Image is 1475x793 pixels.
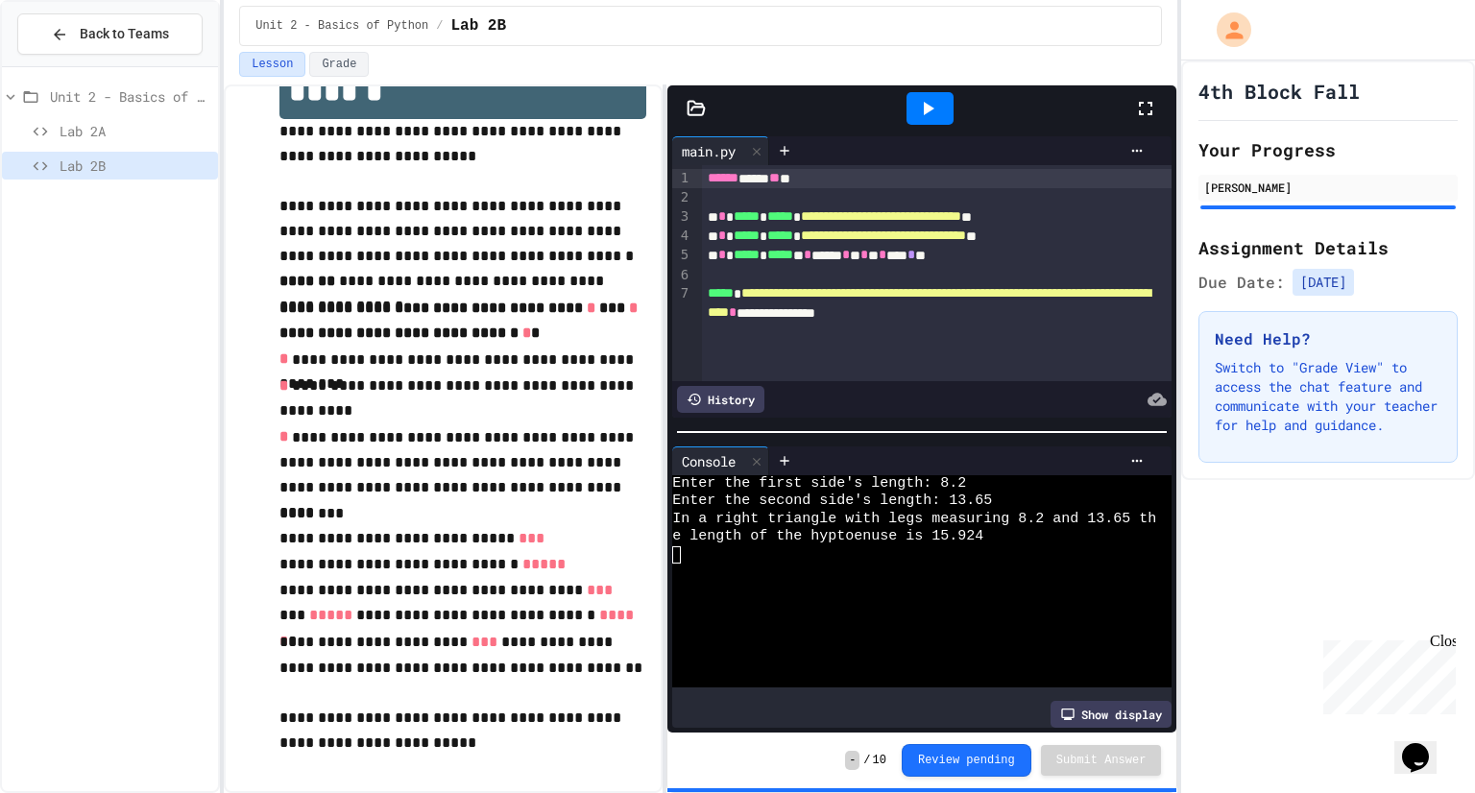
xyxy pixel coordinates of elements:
[80,24,169,44] span: Back to Teams
[60,156,210,176] span: Lab 2B
[60,121,210,141] span: Lab 2A
[309,52,369,77] button: Grade
[1215,327,1441,350] h3: Need Help?
[436,18,443,34] span: /
[255,18,428,34] span: Unit 2 - Basics of Python
[1197,8,1256,52] div: My Account
[1215,358,1441,435] p: Switch to "Grade View" to access the chat feature and communicate with your teacher for help and ...
[1198,78,1360,105] h1: 4th Block Fall
[17,13,203,55] button: Back to Teams
[50,86,210,107] span: Unit 2 - Basics of Python
[239,52,305,77] button: Lesson
[1198,136,1458,163] h2: Your Progress
[1198,271,1285,294] span: Due Date:
[450,14,506,37] span: Lab 2B
[1204,179,1452,196] div: [PERSON_NAME]
[1198,234,1458,261] h2: Assignment Details
[1394,716,1456,774] iframe: chat widget
[1316,633,1456,714] iframe: chat widget
[1293,269,1354,296] span: [DATE]
[8,8,133,122] div: Chat with us now!Close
